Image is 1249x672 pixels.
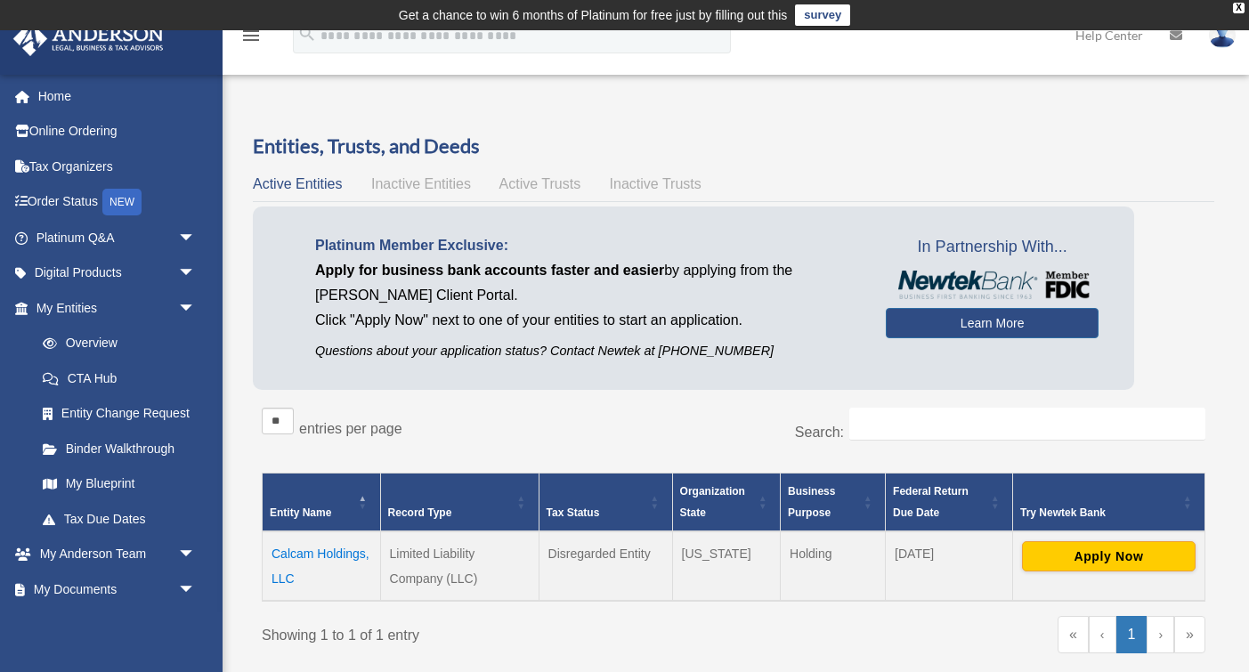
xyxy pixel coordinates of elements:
[12,571,223,607] a: My Documentsarrow_drop_down
[12,184,223,221] a: Order StatusNEW
[886,474,1013,532] th: Federal Return Due Date: Activate to sort
[788,485,835,519] span: Business Purpose
[25,360,214,396] a: CTA Hub
[25,466,214,502] a: My Blueprint
[253,176,342,191] span: Active Entities
[270,506,331,519] span: Entity Name
[25,431,214,466] a: Binder Walkthrough
[315,340,859,362] p: Questions about your application status? Contact Newtek at [PHONE_NUMBER]
[380,474,539,532] th: Record Type: Activate to sort
[102,189,142,215] div: NEW
[315,263,664,278] span: Apply for business bank accounts faster and easier
[178,607,214,644] span: arrow_drop_down
[539,531,672,601] td: Disregarded Entity
[299,421,402,436] label: entries per page
[12,537,223,572] a: My Anderson Teamarrow_drop_down
[25,326,205,361] a: Overview
[893,485,969,519] span: Federal Return Due Date
[240,31,262,46] a: menu
[1022,541,1196,571] button: Apply Now
[178,220,214,256] span: arrow_drop_down
[1233,3,1245,13] div: close
[795,425,844,440] label: Search:
[380,531,539,601] td: Limited Liability Company (LLC)
[12,114,223,150] a: Online Ordering
[672,531,781,601] td: [US_STATE]
[610,176,702,191] span: Inactive Trusts
[315,258,859,308] p: by applying from the [PERSON_NAME] Client Portal.
[297,24,317,44] i: search
[547,506,600,519] span: Tax Status
[178,537,214,573] span: arrow_drop_down
[1020,502,1178,523] div: Try Newtek Bank
[8,21,169,56] img: Anderson Advisors Platinum Portal
[1058,616,1089,653] a: First
[371,176,471,191] span: Inactive Entities
[886,308,1099,338] a: Learn More
[399,4,788,26] div: Get a chance to win 6 months of Platinum for free just by filling out this
[895,271,1090,299] img: NewtekBankLogoSM.png
[262,616,720,648] div: Showing 1 to 1 of 1 entry
[178,571,214,608] span: arrow_drop_down
[12,255,223,291] a: Digital Productsarrow_drop_down
[315,308,859,333] p: Click "Apply Now" next to one of your entities to start an application.
[25,501,214,537] a: Tax Due Dates
[1209,22,1236,48] img: User Pic
[315,233,859,258] p: Platinum Member Exclusive:
[178,290,214,327] span: arrow_drop_down
[388,506,452,519] span: Record Type
[781,474,886,532] th: Business Purpose: Activate to sort
[499,176,581,191] span: Active Trusts
[263,474,381,532] th: Entity Name: Activate to invert sorting
[240,25,262,46] i: menu
[781,531,886,601] td: Holding
[12,290,214,326] a: My Entitiesarrow_drop_down
[253,133,1214,160] h3: Entities, Trusts, and Deeds
[25,396,214,432] a: Entity Change Request
[1012,474,1204,532] th: Try Newtek Bank : Activate to sort
[263,531,381,601] td: Calcam Holdings, LLC
[680,485,745,519] span: Organization State
[12,78,223,114] a: Home
[886,233,1099,262] span: In Partnership With...
[12,220,223,255] a: Platinum Q&Aarrow_drop_down
[12,607,223,643] a: Online Learningarrow_drop_down
[795,4,850,26] a: survey
[672,474,781,532] th: Organization State: Activate to sort
[886,531,1013,601] td: [DATE]
[178,255,214,292] span: arrow_drop_down
[12,149,223,184] a: Tax Organizers
[539,474,672,532] th: Tax Status: Activate to sort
